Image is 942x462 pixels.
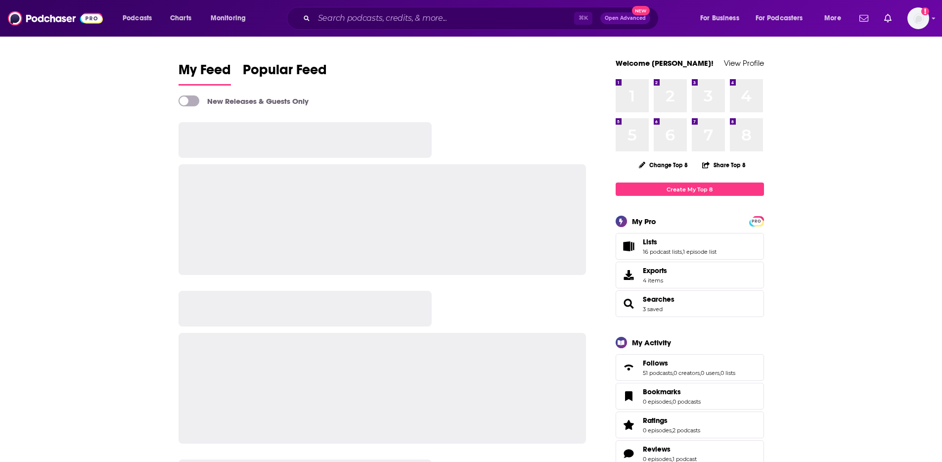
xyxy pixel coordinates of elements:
[643,387,681,396] span: Bookmarks
[751,217,763,225] a: PRO
[700,11,739,25] span: For Business
[170,11,191,25] span: Charts
[643,295,674,304] a: Searches
[619,447,639,461] a: Reviews
[643,359,668,368] span: Follows
[616,183,764,196] a: Create My Top 8
[921,7,929,15] svg: Add a profile image
[749,10,817,26] button: open menu
[643,398,672,405] a: 0 episodes
[907,7,929,29] button: Show profile menu
[824,11,841,25] span: More
[243,61,327,86] a: Popular Feed
[179,95,309,106] a: New Releases & Guests Only
[643,445,697,454] a: Reviews
[116,10,165,26] button: open menu
[632,217,656,226] div: My Pro
[616,290,764,317] span: Searches
[164,10,197,26] a: Charts
[619,361,639,374] a: Follows
[673,427,700,434] a: 2 podcasts
[756,11,803,25] span: For Podcasters
[296,7,668,30] div: Search podcasts, credits, & more...
[643,237,657,246] span: Lists
[720,370,735,376] a: 0 lists
[724,58,764,68] a: View Profile
[673,398,701,405] a: 0 podcasts
[643,266,667,275] span: Exports
[179,61,231,86] a: My Feed
[673,370,700,376] a: 0 creators
[907,7,929,29] img: User Profile
[719,370,720,376] span: ,
[693,10,752,26] button: open menu
[243,61,327,84] span: Popular Feed
[682,248,683,255] span: ,
[643,359,735,368] a: Follows
[619,268,639,282] span: Exports
[616,354,764,381] span: Follows
[683,248,717,255] a: 1 episode list
[855,10,872,27] a: Show notifications dropdown
[211,11,246,25] span: Monitoring
[643,416,668,425] span: Ratings
[605,16,646,21] span: Open Advanced
[643,445,671,454] span: Reviews
[643,248,682,255] a: 16 podcast lists
[880,10,896,27] a: Show notifications dropdown
[179,61,231,84] span: My Feed
[643,237,717,246] a: Lists
[204,10,259,26] button: open menu
[643,387,701,396] a: Bookmarks
[123,11,152,25] span: Podcasts
[632,6,650,15] span: New
[616,383,764,410] span: Bookmarks
[619,389,639,403] a: Bookmarks
[619,418,639,432] a: Ratings
[700,370,701,376] span: ,
[643,370,673,376] a: 51 podcasts
[600,12,650,24] button: Open AdvancedNew
[643,416,700,425] a: Ratings
[643,306,663,313] a: 3 saved
[633,159,694,171] button: Change Top 8
[574,12,592,25] span: ⌘ K
[616,233,764,260] span: Lists
[672,398,673,405] span: ,
[673,370,673,376] span: ,
[314,10,574,26] input: Search podcasts, credits, & more...
[751,218,763,225] span: PRO
[619,297,639,311] a: Searches
[619,239,639,253] a: Lists
[616,412,764,438] span: Ratings
[701,370,719,376] a: 0 users
[817,10,853,26] button: open menu
[643,277,667,284] span: 4 items
[8,9,103,28] img: Podchaser - Follow, Share and Rate Podcasts
[672,427,673,434] span: ,
[632,338,671,347] div: My Activity
[702,155,746,175] button: Share Top 8
[616,58,714,68] a: Welcome [PERSON_NAME]!
[643,427,672,434] a: 0 episodes
[616,262,764,288] a: Exports
[907,7,929,29] span: Logged in as heidiv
